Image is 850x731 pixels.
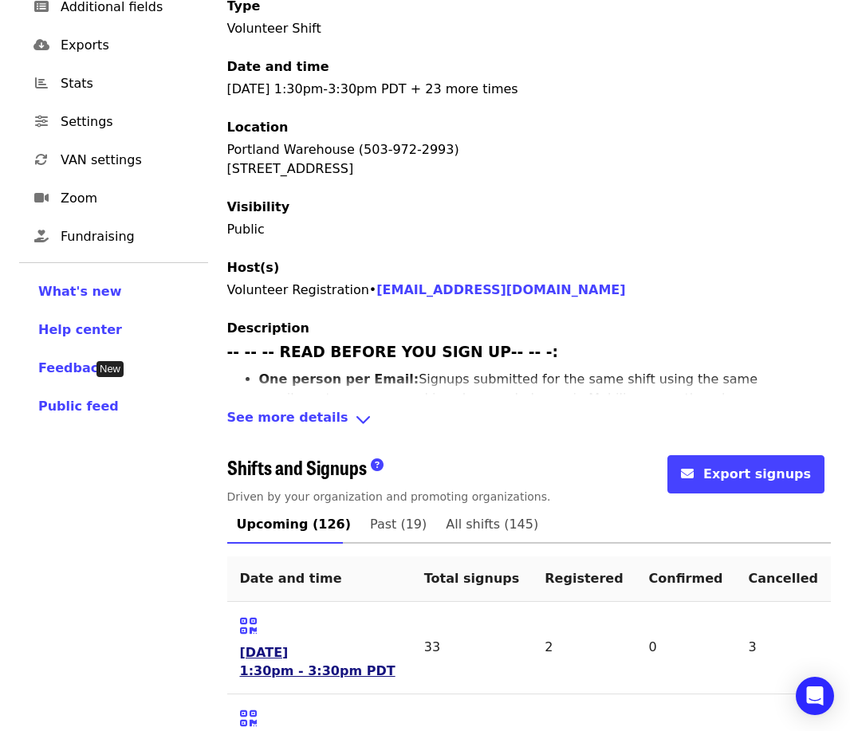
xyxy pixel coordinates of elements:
[61,151,195,170] span: VAN settings
[259,371,419,387] strong: One person per Email:
[735,602,831,694] td: 3
[61,227,195,246] span: Fundraising
[227,220,832,239] p: Public
[237,513,352,536] span: Upcoming (126)
[227,260,280,275] span: Host(s)
[667,455,824,493] button: envelope iconExport signups
[35,152,48,167] i: sync icon
[19,65,208,103] a: Stats
[636,602,736,694] td: 0
[649,571,723,586] span: Confirmed
[227,199,290,214] span: Visibility
[35,76,48,91] i: chart-bar icon
[227,408,348,431] span: See more details
[240,615,257,638] i: qrcode icon
[259,370,785,466] li: Signups submitted for the same shift using the same email creates an error and is only recorded o...
[796,677,834,715] div: Open Intercom Messenger
[227,282,626,297] span: Volunteer Registration •
[38,359,107,378] button: Feedback
[38,322,122,337] span: Help center
[35,114,48,129] i: sliders-h icon
[360,505,436,544] a: Past (19)
[227,21,321,36] span: Volunteer Shift
[227,490,551,503] span: Driven by your organization and promoting organizations.
[96,361,124,377] div: Tooltip anchor
[411,602,533,694] td: 33
[240,571,342,586] span: Date and time
[19,179,208,218] a: Zoom
[748,571,818,586] span: Cancelled
[38,282,189,301] a: What's new
[371,458,384,473] i: question-circle icon
[38,320,189,340] a: Help center
[436,505,548,544] a: All shifts (145)
[38,397,189,416] a: Public feed
[532,602,636,694] td: 2
[446,513,538,536] span: All shifts (145)
[227,408,832,431] div: See more detailsangle-down icon
[227,320,309,336] span: Description
[355,408,372,431] i: angle-down icon
[240,707,257,730] i: qrcode icon
[240,627,266,642] a: qrcode icon
[227,120,289,135] span: Location
[681,466,694,481] i: envelope icon
[227,505,361,544] a: Upcoming (126)
[227,453,367,481] span: Shifts and Signups
[61,36,195,55] span: Exports
[34,229,49,244] i: hand-holding-heart icon
[38,284,122,299] span: What's new
[376,282,625,297] a: [EMAIL_ADDRESS][DOMAIN_NAME]
[19,103,208,141] a: Settings
[240,644,395,681] a: [DATE]1:30pm - 3:30pm PDT
[19,218,208,256] a: Fundraising
[545,571,623,586] span: Registered
[33,37,49,53] i: cloud-download icon
[240,627,266,642] span: View QR Code for Self Check-in Page
[61,112,195,132] span: Settings
[424,571,520,586] span: Total signups
[370,513,427,536] span: Past (19)
[61,189,195,208] span: Zoom
[19,26,208,65] a: Exports
[227,59,329,74] span: Date and time
[227,344,559,360] strong: -- -- -- READ BEFORE YOU SIGN UP-- -- -:
[227,140,832,159] div: Portland Warehouse (503-972-2993)
[34,191,49,206] i: video icon
[61,74,195,93] span: Stats
[19,141,208,179] a: VAN settings
[38,399,119,414] span: Public feed
[227,159,832,179] div: [STREET_ADDRESS]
